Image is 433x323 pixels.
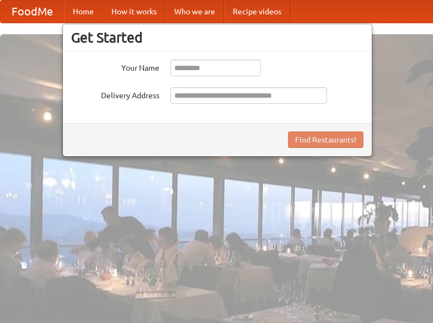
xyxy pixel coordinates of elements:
[224,1,290,23] a: Recipe videos
[103,1,165,23] a: How it works
[71,29,363,46] h3: Get Started
[64,1,103,23] a: Home
[71,60,159,73] label: Your Name
[165,1,224,23] a: Who we are
[71,87,159,101] label: Delivery Address
[1,1,64,23] a: FoodMe
[288,131,363,148] button: Find Restaurants!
